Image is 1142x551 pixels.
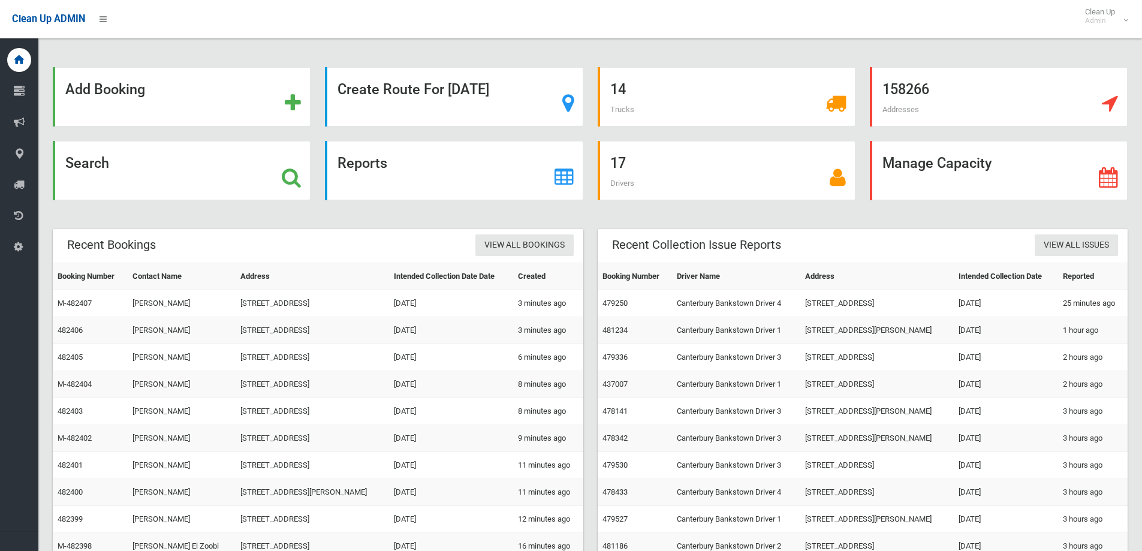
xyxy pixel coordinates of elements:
[65,81,145,98] strong: Add Booking
[389,290,513,317] td: [DATE]
[236,425,389,452] td: [STREET_ADDRESS]
[954,317,1058,344] td: [DATE]
[800,290,953,317] td: [STREET_ADDRESS]
[954,263,1058,290] th: Intended Collection Date
[389,398,513,425] td: [DATE]
[800,371,953,398] td: [STREET_ADDRESS]
[672,506,800,533] td: Canterbury Bankstown Driver 1
[128,317,236,344] td: [PERSON_NAME]
[513,452,583,479] td: 11 minutes ago
[602,407,628,415] a: 478141
[513,371,583,398] td: 8 minutes ago
[1058,290,1128,317] td: 25 minutes ago
[672,371,800,398] td: Canterbury Bankstown Driver 1
[672,344,800,371] td: Canterbury Bankstown Driver 3
[954,425,1058,452] td: [DATE]
[1085,16,1115,25] small: Admin
[128,506,236,533] td: [PERSON_NAME]
[128,290,236,317] td: [PERSON_NAME]
[128,344,236,371] td: [PERSON_NAME]
[672,479,800,506] td: Canterbury Bankstown Driver 4
[602,541,628,550] a: 481186
[672,425,800,452] td: Canterbury Bankstown Driver 3
[389,506,513,533] td: [DATE]
[602,433,628,442] a: 478342
[513,317,583,344] td: 3 minutes ago
[53,141,311,200] a: Search
[53,67,311,127] a: Add Booking
[610,81,626,98] strong: 14
[1058,425,1128,452] td: 3 hours ago
[236,344,389,371] td: [STREET_ADDRESS]
[954,452,1058,479] td: [DATE]
[513,425,583,452] td: 9 minutes ago
[389,371,513,398] td: [DATE]
[598,67,855,127] a: 14 Trucks
[513,506,583,533] td: 12 minutes ago
[1058,263,1128,290] th: Reported
[954,344,1058,371] td: [DATE]
[882,155,992,171] strong: Manage Capacity
[58,299,92,308] a: M-482407
[602,299,628,308] a: 479250
[954,398,1058,425] td: [DATE]
[475,234,574,257] a: View All Bookings
[53,233,170,257] header: Recent Bookings
[954,290,1058,317] td: [DATE]
[602,353,628,362] a: 479336
[602,380,628,389] a: 437007
[882,81,929,98] strong: 158266
[1058,452,1128,479] td: 3 hours ago
[954,479,1058,506] td: [DATE]
[128,425,236,452] td: [PERSON_NAME]
[128,479,236,506] td: [PERSON_NAME]
[128,371,236,398] td: [PERSON_NAME]
[58,460,83,469] a: 482401
[1035,234,1118,257] a: View All Issues
[128,452,236,479] td: [PERSON_NAME]
[1058,398,1128,425] td: 3 hours ago
[954,506,1058,533] td: [DATE]
[800,398,953,425] td: [STREET_ADDRESS][PERSON_NAME]
[1058,344,1128,371] td: 2 hours ago
[800,452,953,479] td: [STREET_ADDRESS]
[236,317,389,344] td: [STREET_ADDRESS]
[236,452,389,479] td: [STREET_ADDRESS]
[610,155,626,171] strong: 17
[389,452,513,479] td: [DATE]
[610,105,634,114] span: Trucks
[58,407,83,415] a: 482403
[236,290,389,317] td: [STREET_ADDRESS]
[58,541,92,550] a: M-482398
[672,263,800,290] th: Driver Name
[58,353,83,362] a: 482405
[610,179,634,188] span: Drivers
[236,479,389,506] td: [STREET_ADDRESS][PERSON_NAME]
[236,263,389,290] th: Address
[325,67,583,127] a: Create Route For [DATE]
[672,317,800,344] td: Canterbury Bankstown Driver 1
[513,479,583,506] td: 11 minutes ago
[602,514,628,523] a: 479527
[1079,7,1127,25] span: Clean Up
[602,460,628,469] a: 479530
[58,380,92,389] a: M-482404
[389,263,513,290] th: Intended Collection Date Date
[800,479,953,506] td: [STREET_ADDRESS]
[800,317,953,344] td: [STREET_ADDRESS][PERSON_NAME]
[1058,317,1128,344] td: 1 hour ago
[882,105,919,114] span: Addresses
[65,155,109,171] strong: Search
[1058,371,1128,398] td: 2 hours ago
[602,487,628,496] a: 478433
[325,141,583,200] a: Reports
[598,141,855,200] a: 17 Drivers
[672,452,800,479] td: Canterbury Bankstown Driver 3
[672,398,800,425] td: Canterbury Bankstown Driver 3
[338,155,387,171] strong: Reports
[870,141,1128,200] a: Manage Capacity
[389,344,513,371] td: [DATE]
[598,233,796,257] header: Recent Collection Issue Reports
[800,425,953,452] td: [STREET_ADDRESS][PERSON_NAME]
[12,13,85,25] span: Clean Up ADMIN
